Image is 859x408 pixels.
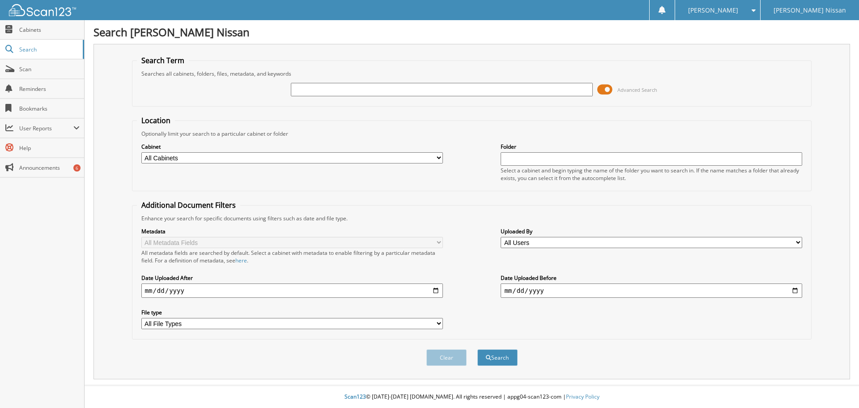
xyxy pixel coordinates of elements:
div: Searches all cabinets, folders, files, metadata, and keywords [137,70,807,77]
label: Date Uploaded Before [501,274,802,282]
div: Enhance your search for specific documents using filters such as date and file type. [137,215,807,222]
legend: Search Term [137,56,189,65]
label: Metadata [141,228,443,235]
span: Scan [19,65,80,73]
legend: Additional Document Filters [137,200,240,210]
input: end [501,283,802,298]
input: start [141,283,443,298]
div: 6 [73,164,81,172]
label: Uploaded By [501,228,802,235]
a: Privacy Policy [566,393,600,400]
div: Select a cabinet and begin typing the name of the folder you want to search in. If the name match... [501,167,802,182]
span: Advanced Search [617,86,657,93]
span: Cabinets [19,26,80,34]
span: [PERSON_NAME] Nissan [774,8,846,13]
div: All metadata fields are searched by default. Select a cabinet with metadata to enable filtering b... [141,249,443,264]
label: Folder [501,143,802,150]
span: Help [19,144,80,152]
label: File type [141,309,443,316]
span: User Reports [19,125,73,132]
span: Search [19,46,78,53]
label: Cabinet [141,143,443,150]
h1: Search [PERSON_NAME] Nissan [94,25,850,39]
img: scan123-logo-white.svg [9,4,76,16]
span: [PERSON_NAME] [688,8,738,13]
a: here [235,257,247,264]
label: Date Uploaded After [141,274,443,282]
button: Search [477,349,518,366]
span: Scan123 [344,393,366,400]
div: Optionally limit your search to a particular cabinet or folder [137,130,807,137]
div: © [DATE]-[DATE] [DOMAIN_NAME]. All rights reserved | appg04-scan123-com | [85,386,859,408]
span: Reminders [19,85,80,93]
span: Announcements [19,164,80,172]
legend: Location [137,116,175,125]
span: Bookmarks [19,105,80,112]
button: Clear [426,349,467,366]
